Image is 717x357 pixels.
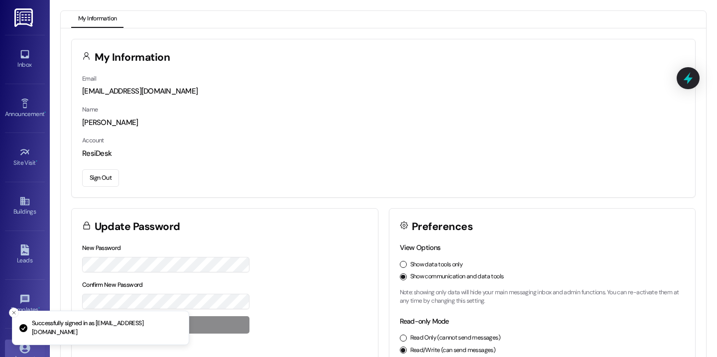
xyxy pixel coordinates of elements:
[82,169,119,187] button: Sign Out
[82,281,143,289] label: Confirm New Password
[82,75,96,83] label: Email
[82,148,685,159] div: ResiDesk
[400,243,441,252] label: View Options
[36,158,37,165] span: •
[95,222,180,232] h3: Update Password
[95,52,170,63] h3: My Information
[82,106,98,114] label: Name
[5,291,45,318] a: Templates •
[82,244,121,252] label: New Password
[410,272,504,281] label: Show communication and data tools
[82,136,104,144] label: Account
[400,288,685,306] p: Note: showing only data will hide your main messaging inbox and admin functions. You can re-activ...
[5,193,45,220] a: Buildings
[71,11,123,28] button: My Information
[410,346,496,355] label: Read/Write (can send messages)
[5,144,45,171] a: Site Visit •
[44,109,46,116] span: •
[5,241,45,268] a: Leads
[32,319,181,337] p: Successfully signed in as [EMAIL_ADDRESS][DOMAIN_NAME]
[82,118,685,128] div: [PERSON_NAME]
[9,308,19,318] button: Close toast
[410,260,463,269] label: Show data tools only
[82,86,685,97] div: [EMAIL_ADDRESS][DOMAIN_NAME]
[14,8,35,27] img: ResiDesk Logo
[400,317,449,326] label: Read-only Mode
[412,222,473,232] h3: Preferences
[410,334,500,343] label: Read Only (cannot send messages)
[5,46,45,73] a: Inbox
